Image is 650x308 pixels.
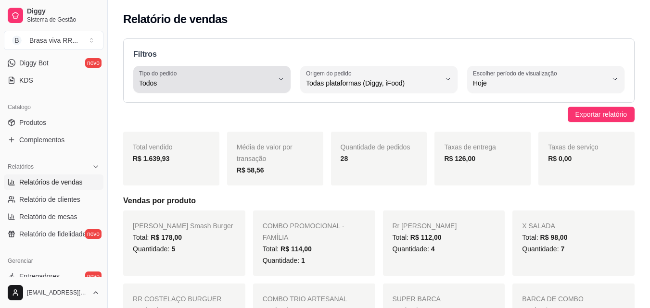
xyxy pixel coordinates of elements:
button: Origem do pedidoTodas plataformas (Diggy, iFood) [300,66,458,93]
a: Relatório de mesas [4,209,103,224]
a: Complementos [4,132,103,148]
span: R$ 114,00 [280,245,312,253]
strong: R$ 58,56 [237,166,264,174]
a: Diggy Botnovo [4,55,103,71]
a: DiggySistema de Gestão [4,4,103,27]
a: Relatórios de vendas [4,174,103,190]
span: Relatórios [8,163,34,171]
span: SUPER BARCA [393,295,441,303]
span: Total: [393,234,442,241]
strong: R$ 126,00 [444,155,475,162]
span: 1 [301,257,305,264]
label: Escolher período de visualização [473,69,560,77]
span: [PERSON_NAME] Smash Burger [133,222,233,230]
a: Relatório de fidelidadenovo [4,226,103,242]
strong: 28 [341,155,348,162]
span: KDS [19,75,33,85]
span: Taxas de serviço [548,143,598,151]
span: Complementos [19,135,64,145]
span: Diggy Bot [19,58,49,68]
span: Rr [PERSON_NAME] [393,222,457,230]
span: 4 [431,245,435,253]
span: Total: [522,234,567,241]
span: Relatório de clientes [19,195,80,204]
button: Tipo do pedidoTodos [133,66,291,93]
button: Escolher período de visualizaçãoHoje [467,66,625,93]
span: Produtos [19,118,46,127]
div: Brasa viva RR ... [29,36,78,45]
span: Total: [133,234,182,241]
button: Exportar relatório [568,107,635,122]
span: Entregadores [19,271,60,281]
span: R$ 178,00 [151,234,182,241]
strong: R$ 0,00 [548,155,572,162]
span: B [12,36,22,45]
a: Produtos [4,115,103,130]
span: Quantidade: [133,245,175,253]
span: Todas plataformas (Diggy, iFood) [306,78,440,88]
span: 7 [561,245,564,253]
span: COMBO TRIO ARTESANAL [263,295,347,303]
span: Total: [263,245,312,253]
span: Relatórios de vendas [19,177,83,187]
button: Select a team [4,31,103,50]
span: 5 [171,245,175,253]
div: Catálogo [4,99,103,115]
label: Origem do pedido [306,69,355,77]
span: Exportar relatório [575,109,627,120]
span: Quantidade: [393,245,435,253]
span: Sistema de Gestão [27,16,100,24]
span: R$ 112,00 [410,234,442,241]
span: Hoje [473,78,607,88]
a: Entregadoresnovo [4,269,103,284]
span: COMBO PROMOCIONAL - FAMÍLIA [263,222,344,241]
span: Diggy [27,7,100,16]
span: Taxas de entrega [444,143,496,151]
h5: Vendas por produto [123,195,635,207]
span: Quantidade: [263,257,305,264]
span: X SALADA [522,222,555,230]
span: Quantidade: [522,245,564,253]
span: Relatório de fidelidade [19,229,86,239]
span: RR COSTELAÇO BURGUER [133,295,221,303]
div: Gerenciar [4,253,103,269]
a: Relatório de clientes [4,192,103,207]
span: Todos [139,78,273,88]
h2: Relatório de vendas [123,12,228,27]
span: BARCA DE COMBO [522,295,584,303]
span: R$ 98,00 [540,234,568,241]
span: [EMAIL_ADDRESS][DOMAIN_NAME] [27,289,88,296]
p: Filtros [133,49,625,60]
span: Quantidade de pedidos [341,143,410,151]
button: [EMAIL_ADDRESS][DOMAIN_NAME] [4,281,103,304]
a: KDS [4,73,103,88]
label: Tipo do pedido [139,69,180,77]
span: Relatório de mesas [19,212,77,222]
span: Total vendido [133,143,173,151]
strong: R$ 1.639,93 [133,155,169,162]
span: Média de valor por transação [237,143,293,162]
